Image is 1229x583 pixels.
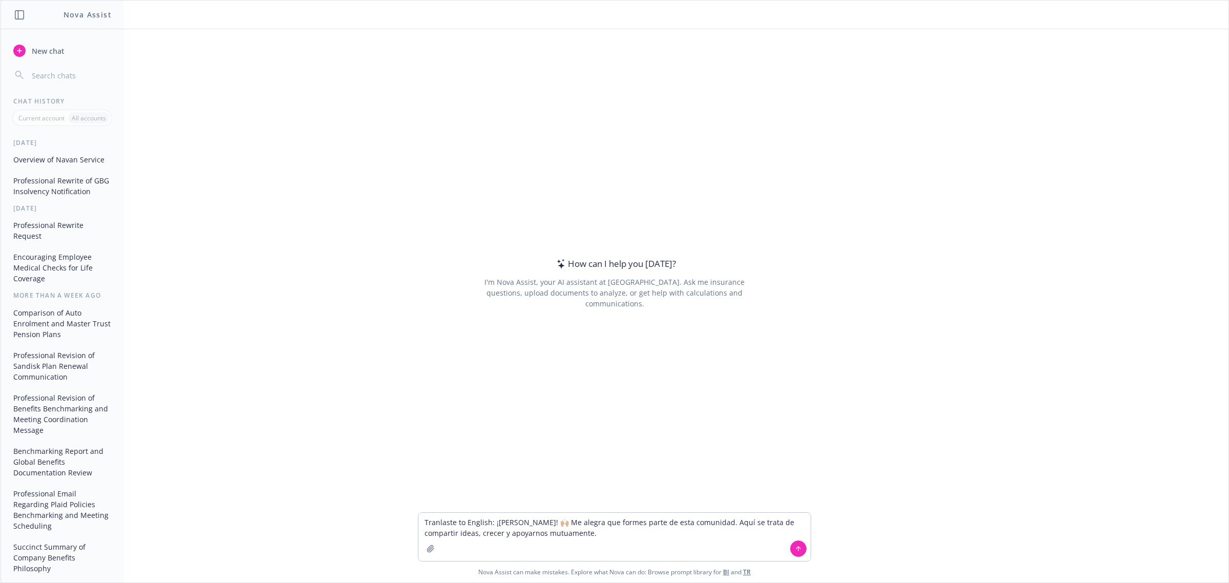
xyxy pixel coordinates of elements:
[30,68,111,82] input: Search chats
[9,538,115,577] button: Succinct Summary of Company Benefits Philosophy
[1,291,123,300] div: More than a week ago
[9,443,115,481] button: Benchmarking Report and Global Benefits Documentation Review
[9,151,115,168] button: Overview of Navan Service
[9,485,115,534] button: Professional Email Regarding Plaid Policies Benchmarking and Meeting Scheduling
[9,217,115,244] button: Professional Rewrite Request
[723,568,729,576] a: BI
[72,114,106,122] p: All accounts
[1,138,123,147] div: [DATE]
[9,304,115,343] button: Comparison of Auto Enrolment and Master Trust Pension Plans
[418,513,811,561] textarea: Tranlaste to English: ¡[PERSON_NAME]! 🙌🏼 Me alegra que formes parte de esta comunidad. Aquí se tr...
[9,41,115,60] button: New chat
[470,277,758,309] div: I'm Nova Assist, your AI assistant at [GEOGRAPHIC_DATA]. Ask me insurance questions, upload docum...
[743,568,751,576] a: TR
[9,389,115,439] button: Professional Revision of Benefits Benchmarking and Meeting Coordination Message
[18,114,65,122] p: Current account
[63,9,112,20] h1: Nova Assist
[554,257,676,270] div: How can I help you [DATE]?
[9,248,115,287] button: Encouraging Employee Medical Checks for Life Coverage
[5,561,1224,582] span: Nova Assist can make mistakes. Explore what Nova can do: Browse prompt library for and
[9,172,115,200] button: Professional Rewrite of GBG Insolvency Notification
[9,347,115,385] button: Professional Revision of Sandisk Plan Renewal Communication
[1,97,123,106] div: Chat History
[1,204,123,213] div: [DATE]
[30,46,65,56] span: New chat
